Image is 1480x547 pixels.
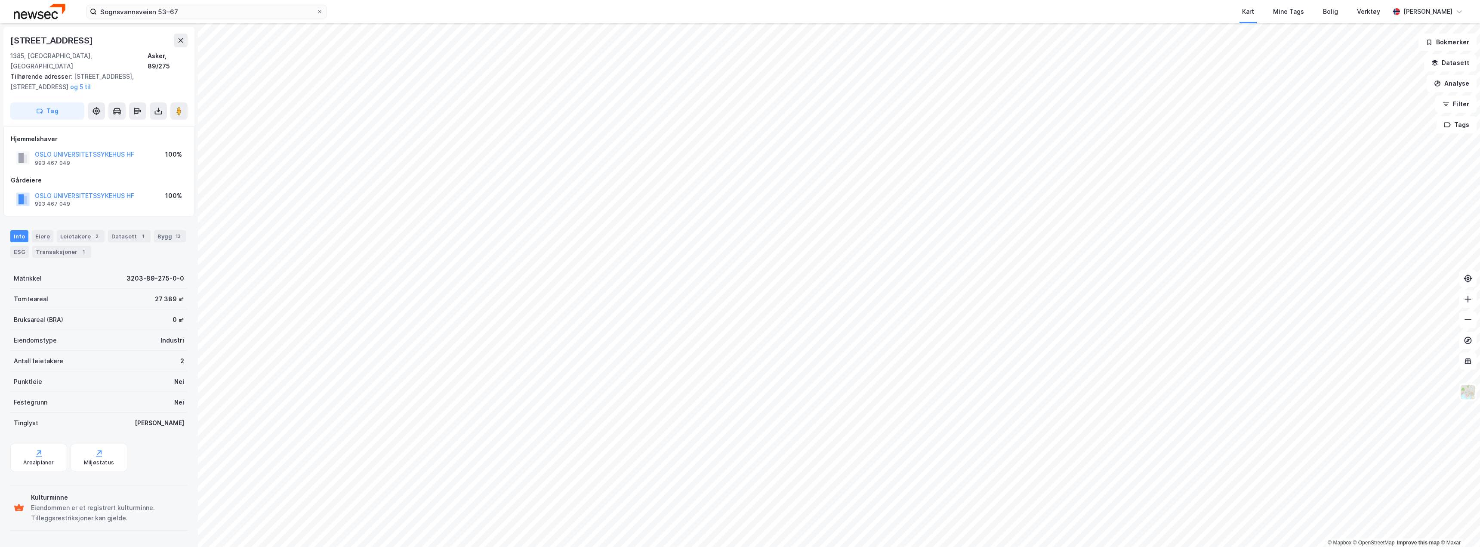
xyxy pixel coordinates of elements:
[1328,540,1351,546] a: Mapbox
[139,232,147,241] div: 1
[160,335,184,346] div: Industri
[10,230,28,242] div: Info
[14,418,38,428] div: Tinglyst
[174,397,184,408] div: Nei
[32,230,53,242] div: Eiere
[155,294,184,304] div: 27 389 ㎡
[11,134,187,144] div: Hjemmelshaver
[14,377,42,387] div: Punktleie
[1435,96,1477,113] button: Filter
[14,294,48,304] div: Tomteareal
[1427,75,1477,92] button: Analyse
[14,335,57,346] div: Eiendomstype
[10,34,95,47] div: [STREET_ADDRESS]
[97,5,316,18] input: Søk på adresse, matrikkel, gårdeiere, leietakere eller personer
[32,246,91,258] div: Transaksjoner
[31,503,184,523] div: Eiendommen er et registrert kulturminne. Tilleggsrestriksjoner kan gjelde.
[154,230,186,242] div: Bygg
[1397,540,1440,546] a: Improve this map
[57,230,105,242] div: Leietakere
[14,356,63,366] div: Antall leietakere
[14,4,65,19] img: newsec-logo.f6e21ccffca1b3a03d2d.png
[92,232,101,241] div: 2
[14,315,63,325] div: Bruksareal (BRA)
[1437,506,1480,547] iframe: Chat Widget
[11,175,187,185] div: Gårdeiere
[10,102,84,120] button: Tag
[165,149,182,160] div: 100%
[173,315,184,325] div: 0 ㎡
[10,71,181,92] div: [STREET_ADDRESS], [STREET_ADDRESS]
[14,273,42,284] div: Matrikkel
[35,201,70,207] div: 993 467 049
[1323,6,1338,17] div: Bolig
[79,247,88,256] div: 1
[174,232,182,241] div: 13
[1418,34,1477,51] button: Bokmerker
[1353,540,1395,546] a: OpenStreetMap
[135,418,184,428] div: [PERSON_NAME]
[10,51,148,71] div: 1385, [GEOGRAPHIC_DATA], [GEOGRAPHIC_DATA]
[108,230,151,242] div: Datasett
[174,377,184,387] div: Nei
[180,356,184,366] div: 2
[1403,6,1452,17] div: [PERSON_NAME]
[84,459,114,466] div: Miljøstatus
[35,160,70,167] div: 993 467 049
[10,246,29,258] div: ESG
[1460,384,1476,400] img: Z
[31,492,184,503] div: Kulturminne
[1242,6,1254,17] div: Kart
[126,273,184,284] div: 3203-89-275-0-0
[14,397,47,408] div: Festegrunn
[1424,54,1477,71] button: Datasett
[10,73,74,80] span: Tilhørende adresser:
[165,191,182,201] div: 100%
[1437,506,1480,547] div: Kontrollprogram for chat
[1357,6,1380,17] div: Verktøy
[1437,116,1477,133] button: Tags
[148,51,188,71] div: Asker, 89/275
[23,459,54,466] div: Arealplaner
[1273,6,1304,17] div: Mine Tags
